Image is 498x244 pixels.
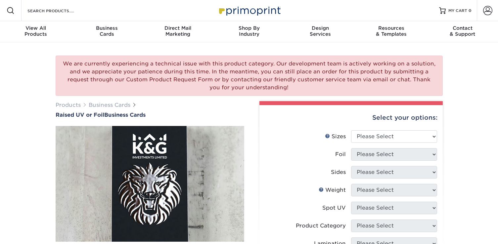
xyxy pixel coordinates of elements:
a: Shop ByIndustry [213,21,285,42]
div: Foil [335,150,346,158]
div: We are currently experiencing a technical issue with this product category. Our development team ... [56,56,443,96]
span: 0 [469,8,472,13]
div: Sizes [325,133,346,141]
a: Raised UV or FoilBusiness Cards [56,112,244,118]
span: Direct Mail [142,25,213,31]
a: Products [56,102,81,108]
a: Resources& Templates [356,21,427,42]
img: Primoprint [216,3,282,18]
div: Spot UV [322,204,346,212]
div: & Support [427,25,498,37]
span: MY CART [448,8,467,14]
div: Services [285,25,356,37]
h1: Business Cards [56,112,244,118]
div: Industry [213,25,285,37]
a: Business Cards [89,102,130,108]
span: Resources [356,25,427,31]
input: SEARCH PRODUCTS..... [27,7,91,15]
span: Shop By [213,25,285,31]
div: Weight [319,186,346,194]
a: Direct MailMarketing [142,21,213,42]
div: Product Category [296,222,346,230]
div: & Templates [356,25,427,37]
span: Contact [427,25,498,31]
div: Select your options: [265,105,437,130]
a: Contact& Support [427,21,498,42]
span: Raised UV or Foil [56,112,104,118]
div: Marketing [142,25,213,37]
a: BusinessCards [71,21,142,42]
span: Design [285,25,356,31]
div: Cards [71,25,142,37]
span: Business [71,25,142,31]
div: Sides [331,168,346,176]
a: DesignServices [285,21,356,42]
